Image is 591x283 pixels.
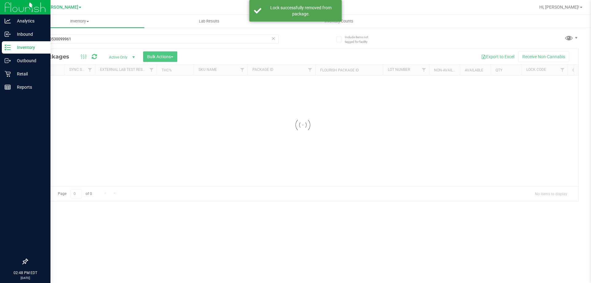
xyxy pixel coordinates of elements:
[15,18,144,24] span: Inventory
[27,34,279,44] input: Search Package ID, Item Name, SKU, Lot or Part Number...
[11,70,48,78] p: Retail
[15,15,144,28] a: Inventory
[191,18,228,24] span: Lab Results
[345,35,376,44] span: Include items not tagged for facility
[5,44,11,51] inline-svg: Inventory
[5,84,11,90] inline-svg: Reports
[11,57,48,64] p: Outbound
[11,44,48,51] p: Inventory
[5,58,11,64] inline-svg: Outbound
[3,270,48,276] p: 02:48 PM EDT
[144,15,274,28] a: Lab Results
[539,5,579,10] span: Hi, [PERSON_NAME]!
[5,31,11,37] inline-svg: Inbound
[44,5,78,10] span: [PERSON_NAME]
[5,71,11,77] inline-svg: Retail
[3,276,48,280] p: [DATE]
[271,34,275,42] span: Clear
[265,5,337,17] div: Lock successfully removed from package.
[11,30,48,38] p: Inbound
[11,17,48,25] p: Analytics
[11,83,48,91] p: Reports
[5,18,11,24] inline-svg: Analytics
